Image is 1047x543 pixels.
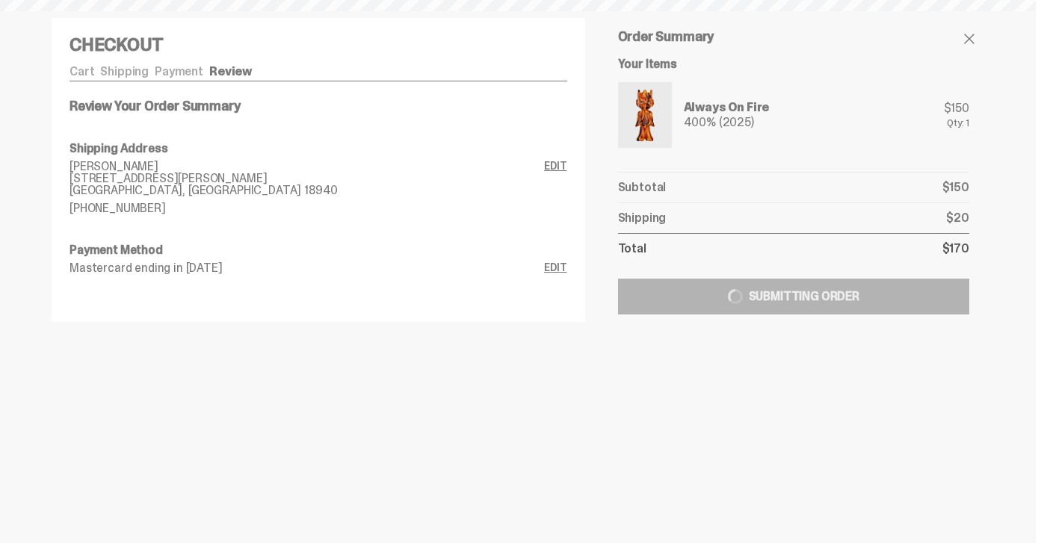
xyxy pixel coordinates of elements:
[618,181,667,193] p: Subtotal
[100,63,149,79] a: Shipping
[70,202,544,214] p: [PHONE_NUMBER]
[70,184,544,196] p: [GEOGRAPHIC_DATA], [GEOGRAPHIC_DATA] 18940
[621,85,669,145] img: Always-On-Fire---Website-Archive.2484X.png
[70,143,567,155] h6: Shipping Address
[155,63,203,79] a: Payment
[209,63,252,79] a: Review
[70,63,94,79] a: Cart
[946,212,969,224] p: $20
[944,102,969,114] div: $150
[684,117,770,128] div: 400% (2025)
[70,161,544,173] p: [PERSON_NAME]
[944,117,969,128] div: Qty: 1
[70,99,567,113] h5: Review Your Order Summary
[618,212,667,224] p: Shipping
[942,243,969,255] p: $170
[618,243,646,255] p: Total
[684,102,770,114] div: Always On Fire
[70,36,567,54] h4: Checkout
[70,262,544,274] p: Mastercard ending in [DATE]
[544,161,566,214] a: Edit
[942,181,969,193] p: $150
[544,262,566,274] a: Edit
[70,173,544,184] p: [STREET_ADDRESS][PERSON_NAME]
[70,244,567,256] h6: Payment Method
[618,58,969,70] h6: Your Items
[618,30,969,43] h5: Order Summary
